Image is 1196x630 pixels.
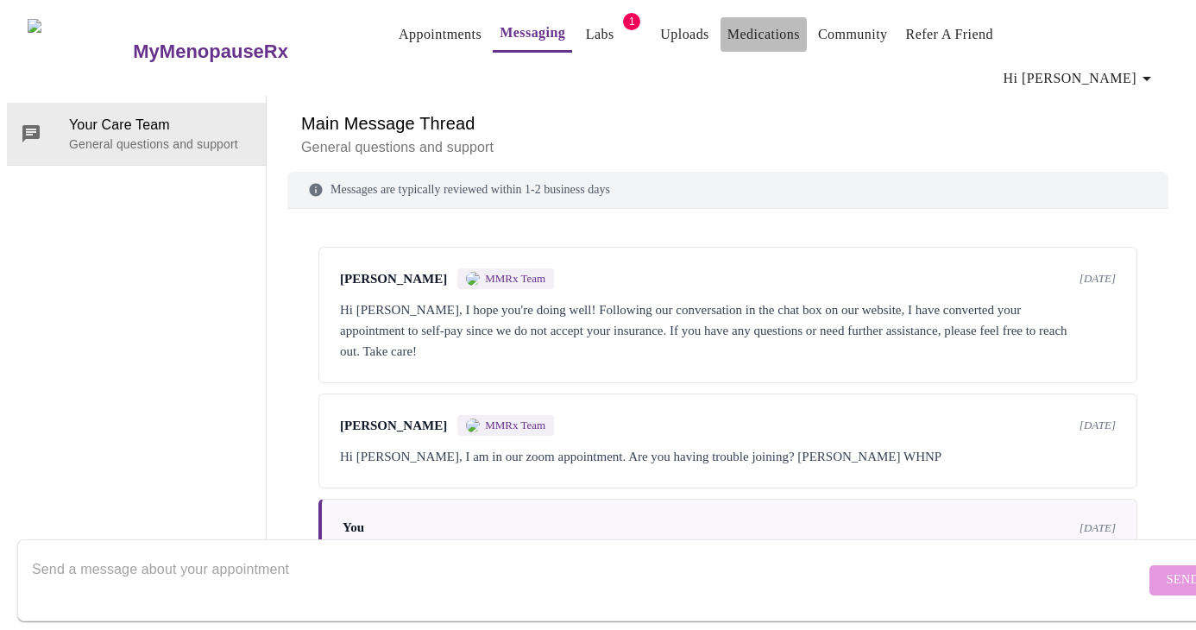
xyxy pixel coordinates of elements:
[1080,419,1116,432] span: [DATE]
[1080,272,1116,286] span: [DATE]
[7,103,266,165] div: Your Care TeamGeneral questions and support
[343,520,364,535] span: You
[69,115,252,135] span: Your Care Team
[69,135,252,153] p: General questions and support
[727,22,800,47] a: Medications
[572,17,627,52] button: Labs
[287,172,1168,209] div: Messages are typically reviewed within 1-2 business days
[811,17,895,52] button: Community
[493,16,572,53] button: Messaging
[340,272,447,287] span: [PERSON_NAME]
[623,13,640,30] span: 1
[301,110,1155,137] h6: Main Message Thread
[301,137,1155,158] p: General questions and support
[28,19,131,84] img: MyMenopauseRx Logo
[500,21,565,45] a: Messaging
[1080,521,1116,535] span: [DATE]
[466,419,480,432] img: MMRX
[653,17,716,52] button: Uploads
[340,419,447,433] span: [PERSON_NAME]
[660,22,709,47] a: Uploads
[340,299,1116,362] div: Hi [PERSON_NAME], I hope you're doing well! Following our conversation in the chat box on our web...
[818,22,888,47] a: Community
[485,419,545,432] span: MMRx Team
[133,41,288,63] h3: MyMenopauseRx
[586,22,614,47] a: Labs
[131,22,357,82] a: MyMenopauseRx
[997,61,1164,96] button: Hi [PERSON_NAME]
[392,17,488,52] button: Appointments
[399,22,482,47] a: Appointments
[485,272,545,286] span: MMRx Team
[906,22,994,47] a: Refer a Friend
[1004,66,1157,91] span: Hi [PERSON_NAME]
[466,272,480,286] img: MMRX
[899,17,1001,52] button: Refer a Friend
[32,552,1145,608] textarea: Send a message about your appointment
[340,446,1116,467] div: Hi [PERSON_NAME], I am in our zoom appointment. Are you having trouble joining? [PERSON_NAME] WHNP
[721,17,807,52] button: Medications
